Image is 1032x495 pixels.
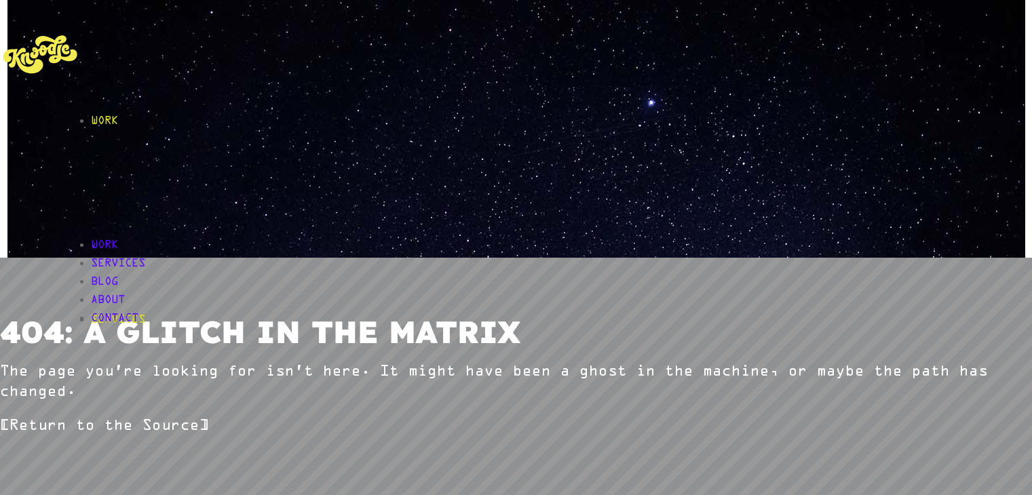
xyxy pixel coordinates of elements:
a: Work [91,237,1032,254]
a: Blog [91,273,1032,291]
a: Services [91,255,1032,273]
a: About [91,292,1032,309]
a: Services [91,220,1032,419]
a: Work [91,22,1032,220]
a: Contact [91,310,1032,328]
